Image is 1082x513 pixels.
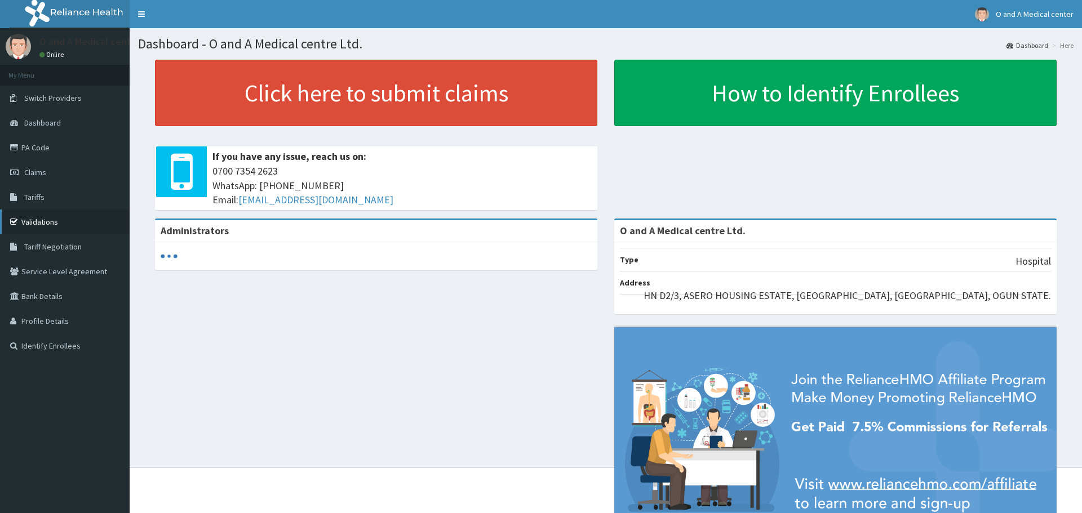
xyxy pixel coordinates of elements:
[155,60,597,126] a: Click here to submit claims
[996,9,1074,19] span: O and A Medical center
[644,288,1051,303] p: HN D2/3, ASERO HOUSING ESTATE, [GEOGRAPHIC_DATA], [GEOGRAPHIC_DATA], OGUN STATE.
[1049,41,1074,50] li: Here
[24,93,82,103] span: Switch Providers
[39,51,66,59] a: Online
[212,164,592,207] span: 0700 7354 2623 WhatsApp: [PHONE_NUMBER] Email:
[24,242,82,252] span: Tariff Negotiation
[614,60,1057,126] a: How to Identify Enrollees
[975,7,989,21] img: User Image
[620,255,638,265] b: Type
[1016,254,1051,269] p: Hospital
[161,248,178,265] svg: audio-loading
[212,150,366,163] b: If you have any issue, reach us on:
[39,37,140,47] p: O and A Medical center
[1006,41,1048,50] a: Dashboard
[24,118,61,128] span: Dashboard
[6,34,31,59] img: User Image
[24,192,45,202] span: Tariffs
[138,37,1074,51] h1: Dashboard - O and A Medical centre Ltd.
[161,224,229,237] b: Administrators
[620,224,746,237] strong: O and A Medical centre Ltd.
[24,167,46,177] span: Claims
[238,193,393,206] a: [EMAIL_ADDRESS][DOMAIN_NAME]
[620,278,650,288] b: Address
